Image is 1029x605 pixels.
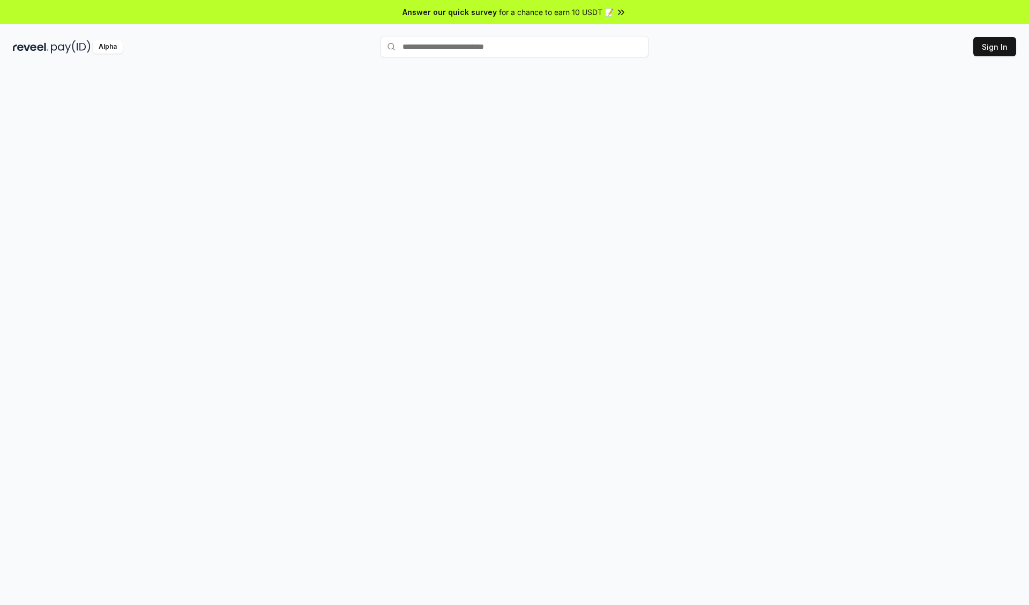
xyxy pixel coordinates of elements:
img: reveel_dark [13,40,49,54]
button: Sign In [973,37,1016,56]
div: Alpha [93,40,123,54]
img: pay_id [51,40,91,54]
span: for a chance to earn 10 USDT 📝 [499,6,614,18]
span: Answer our quick survey [402,6,497,18]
